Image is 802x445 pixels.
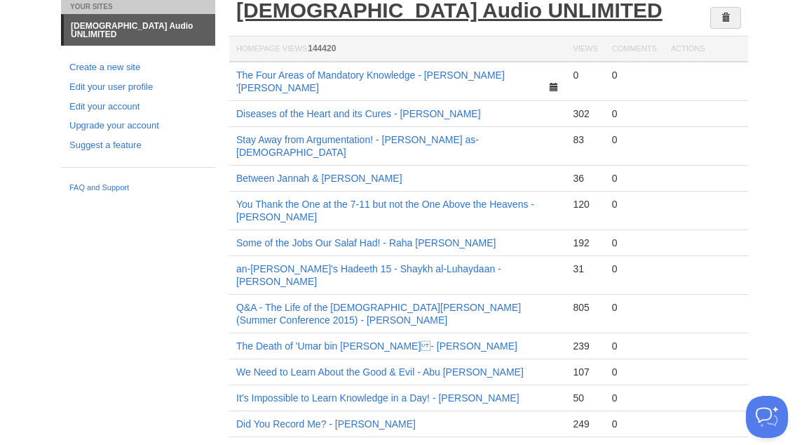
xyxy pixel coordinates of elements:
div: 0 [612,366,657,378]
a: Some of the Jobs Our Salaf Had! - Raha [PERSON_NAME] [236,237,496,248]
div: 36 [573,172,597,185]
a: We Need to Learn About the Good & Evil - Abu [PERSON_NAME] [236,366,524,378]
th: Actions [664,36,748,62]
a: Q&A - The Life of the [DEMOGRAPHIC_DATA][PERSON_NAME] (Summer Conference 2015) - [PERSON_NAME] [236,302,521,326]
div: 0 [612,418,657,430]
a: Did You Record Me? - [PERSON_NAME] [236,418,416,430]
div: 0 [612,263,657,275]
a: an-[PERSON_NAME]'s Hadeeth 15 - Shaykh al-Luhaydaan - [PERSON_NAME] [236,263,501,287]
div: 0 [612,392,657,404]
a: Edit your user profile [69,80,207,95]
iframe: Help Scout Beacon - Open [746,396,788,438]
a: It’s Impossible to Learn Knowledge in a Day! - [PERSON_NAME] [236,392,519,404]
div: 83 [573,133,597,146]
div: 249 [573,418,597,430]
span: 144420 [308,44,336,53]
a: The Death of 'Umar bin [PERSON_NAME] - [PERSON_NAME] [236,340,517,352]
a: Diseases of the Heart and its Cures - [PERSON_NAME] [236,108,481,119]
div: 107 [573,366,597,378]
a: Create a new site [69,60,207,75]
th: Views [566,36,604,62]
div: 0 [612,198,657,211]
th: Homepage Views [229,36,566,62]
div: 192 [573,237,597,249]
th: Comments [605,36,664,62]
div: 50 [573,392,597,404]
a: You Thank the One at the 7-11 but not the One Above the Heavens - [PERSON_NAME] [236,199,534,222]
div: 0 [612,301,657,314]
div: 0 [612,107,657,120]
div: 302 [573,107,597,120]
div: 239 [573,340,597,352]
div: 0 [612,133,657,146]
a: Edit your account [69,100,207,114]
a: FAQ and Support [69,182,207,194]
a: Upgrade your account [69,119,207,133]
div: 0 [612,172,657,185]
div: 805 [573,301,597,314]
div: 0 [612,237,657,249]
a: The Four Areas of Mandatory Knowledge - [PERSON_NAME] '[PERSON_NAME] [236,69,505,93]
div: 120 [573,198,597,211]
a: Between Jannah & [PERSON_NAME] [236,173,402,184]
div: 0 [612,69,657,81]
a: Suggest a feature [69,138,207,153]
div: 0 [573,69,597,81]
a: [DEMOGRAPHIC_DATA] Audio UNLIMITED [64,15,215,46]
div: 0 [612,340,657,352]
div: 31 [573,263,597,275]
a: Stay Away from Argumentation! - [PERSON_NAME] as-[DEMOGRAPHIC_DATA] [236,134,479,158]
